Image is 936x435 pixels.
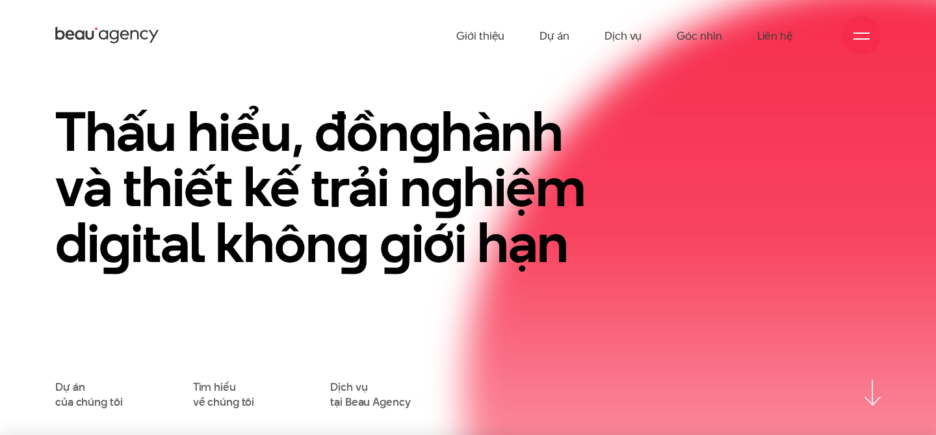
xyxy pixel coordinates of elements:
[330,380,410,409] a: Dịch vụtại Beau Agency
[380,205,411,281] en: g
[193,380,255,409] a: Tìm hiểuvề chúng tôi
[99,205,131,281] en: g
[55,380,122,409] a: Dự áncủa chúng tôi
[431,149,463,225] en: g
[55,104,599,271] h1: Thấu hiểu, đồn hành và thiết kế trải n hiệm di ital khôn iới hạn
[409,94,441,170] en: g
[337,205,369,281] en: g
